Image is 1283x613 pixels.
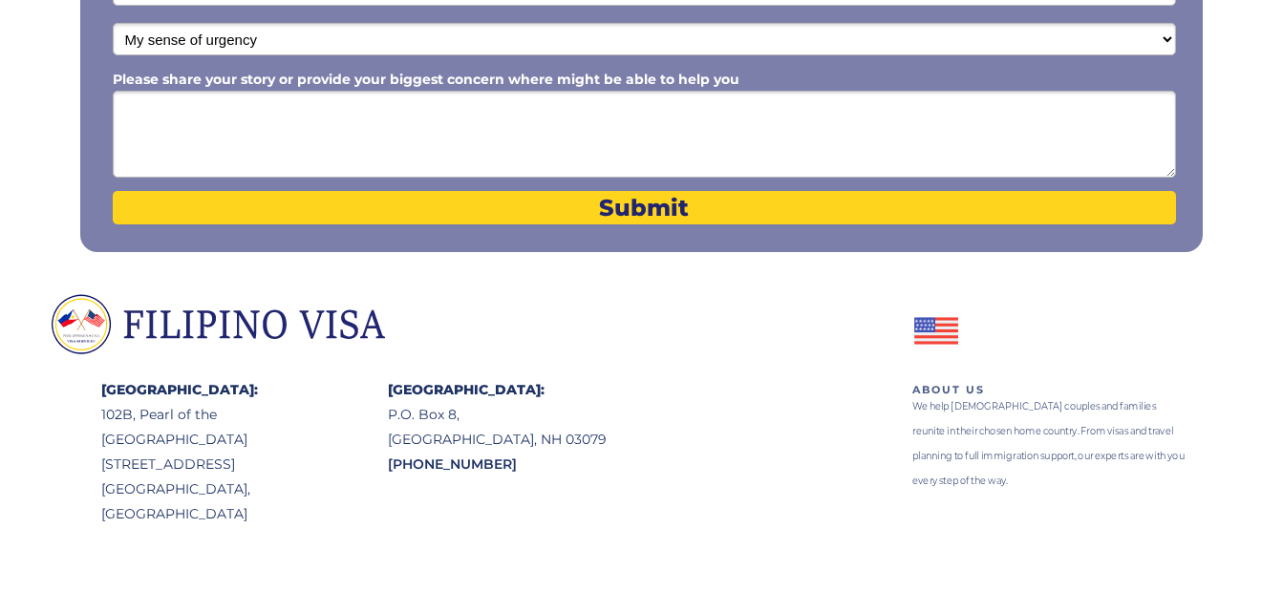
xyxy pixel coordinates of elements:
span: 102B, Pearl of the [GEOGRAPHIC_DATA] [STREET_ADDRESS] [GEOGRAPHIC_DATA], [GEOGRAPHIC_DATA] [101,406,250,522]
span: [GEOGRAPHIC_DATA]: [101,381,258,398]
button: Submit [113,191,1176,224]
span: Please share your story or provide your biggest concern where might be able to help you [113,71,739,88]
span: [PHONE_NUMBER] [388,455,517,473]
span: We help [DEMOGRAPHIC_DATA] couples and families reunite in their chosen home country. From visas ... [912,399,1185,487]
span: P.O. Box 8, [GEOGRAPHIC_DATA], NH 03079 [388,406,607,448]
span: [GEOGRAPHIC_DATA]: [388,381,545,398]
span: Submit [113,194,1176,222]
span: ABOUT US [912,383,985,396]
